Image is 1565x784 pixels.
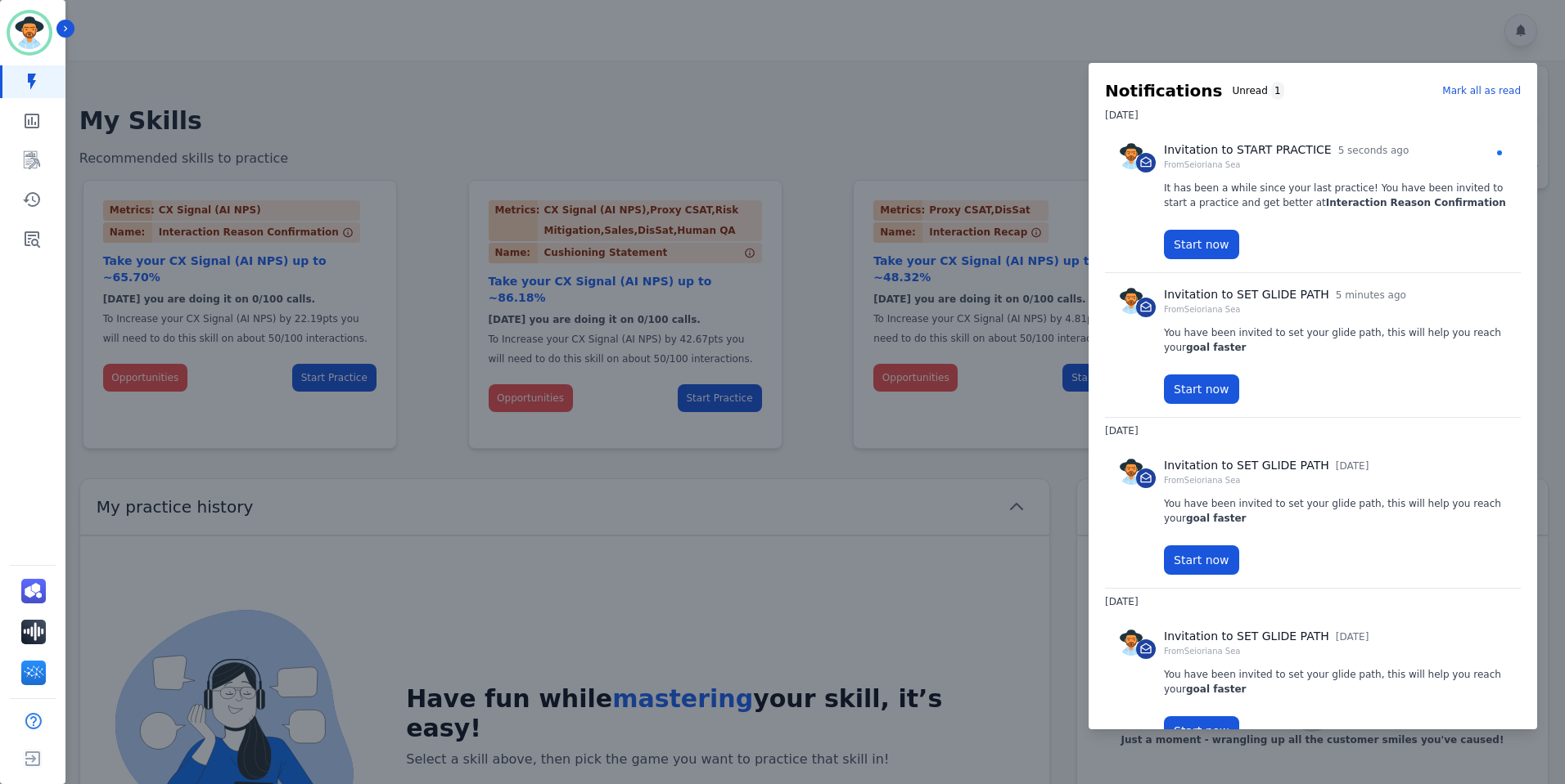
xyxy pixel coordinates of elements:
p: From Seioriana Sea [1164,645,1369,657]
p: Unread [1232,83,1267,98]
div: 1 [1271,82,1284,100]
strong: goal faster [1186,683,1246,695]
p: Invitation to START PRACTICE [1164,141,1332,159]
p: It has been a while since your last practice! You have been invited to start a practice and get b... [1164,181,1508,210]
p: Invitation to SET GLIDE PATH [1164,286,1329,303]
p: You have been invited to set your glide path, this will help you reach your [1164,667,1508,697]
p: From Seioriana Sea [1164,303,1406,316]
img: Rounded avatar [1118,459,1144,485]
p: Invitation to SET GLIDE PATH [1164,457,1329,474]
p: From Seioriana Sea [1164,474,1369,486]
button: Start now [1164,545,1239,575]
p: Mark all as read [1442,83,1521,98]
p: You have been invited to set your glide path, this will help you reach your [1164,496,1508,526]
button: Start now [1164,230,1239,259]
img: Bordered avatar [10,13,49,52]
img: Rounded avatar [1118,629,1144,656]
img: Rounded avatar [1118,288,1144,314]
p: 5 seconds ago [1338,143,1409,158]
p: [DATE] [1336,629,1369,644]
strong: goal faster [1186,342,1246,353]
p: Invitation to SET GLIDE PATH [1164,628,1329,645]
p: From Seioriana Sea [1164,159,1409,171]
button: Start now [1164,716,1239,746]
strong: Interaction Reason Confirmation [1326,197,1506,208]
p: You have been invited to set your glide path, this will help you reach your [1164,325,1508,355]
h2: Notifications [1105,79,1222,102]
p: [DATE] [1336,459,1369,473]
button: Start now [1164,374,1239,404]
img: Rounded avatar [1118,143,1144,169]
h3: [DATE] [1105,418,1521,444]
strong: goal faster [1186,513,1246,524]
h3: [DATE] [1105,102,1521,128]
h3: [DATE] [1105,589,1521,615]
p: 5 minutes ago [1336,288,1406,302]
